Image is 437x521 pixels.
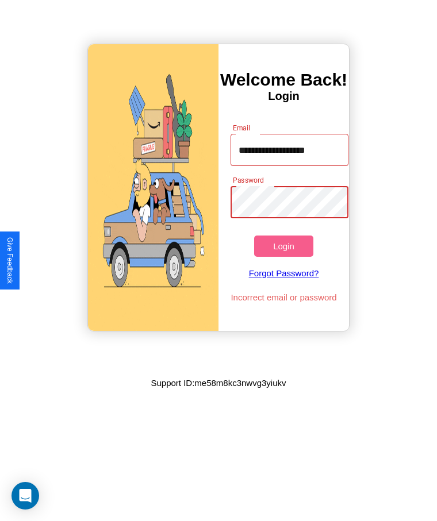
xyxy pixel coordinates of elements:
[11,482,39,510] div: Open Intercom Messenger
[218,70,349,90] h3: Welcome Back!
[6,237,14,284] div: Give Feedback
[151,375,286,391] p: Support ID: me58m8kc3nwvg3yiukv
[233,123,251,133] label: Email
[233,175,263,185] label: Password
[225,290,342,305] p: Incorrect email or password
[254,236,313,257] button: Login
[225,257,342,290] a: Forgot Password?
[88,44,218,331] img: gif
[218,90,349,103] h4: Login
